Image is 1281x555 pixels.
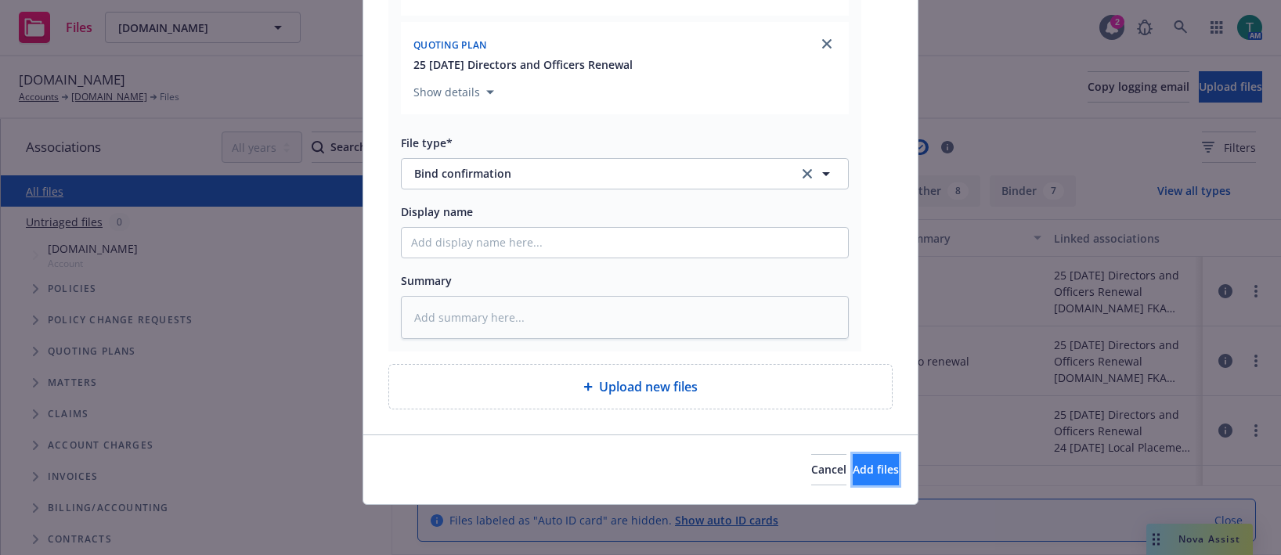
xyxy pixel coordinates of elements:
button: Bind confirmationclear selection [401,158,849,189]
span: Quoting plan [413,38,487,52]
span: Bind confirmation [414,165,777,182]
span: File type* [401,135,453,150]
a: clear selection [798,164,817,183]
div: Upload new files [388,364,893,409]
a: close [817,34,836,53]
span: Upload new files [599,377,698,396]
input: Add display name here... [402,228,848,258]
button: 25 [DATE] Directors and Officers Renewal [413,56,633,73]
button: Add files [853,454,899,485]
button: Show details [407,83,500,102]
span: Summary [401,273,452,288]
span: Cancel [811,462,846,477]
span: Display name [401,204,473,219]
button: Cancel [811,454,846,485]
span: Add files [853,462,899,477]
